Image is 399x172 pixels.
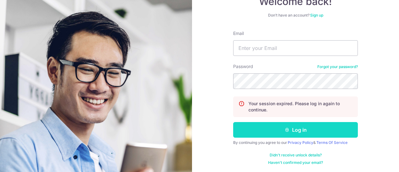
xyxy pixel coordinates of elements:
a: Haven't confirmed your email? [268,160,323,165]
p: Your session expired. Please log in again to continue. [248,101,353,113]
a: Forgot your password? [317,64,358,69]
div: By continuing you agree to our & [233,140,358,145]
button: Log in [233,122,358,138]
label: Password [233,63,253,70]
a: Privacy Policy [288,140,313,145]
a: Didn't receive unlock details? [270,153,322,158]
label: Email [233,30,244,37]
div: Don’t have an account? [233,13,358,18]
input: Enter your Email [233,40,358,56]
a: Sign up [310,13,323,17]
a: Terms Of Service [316,140,348,145]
